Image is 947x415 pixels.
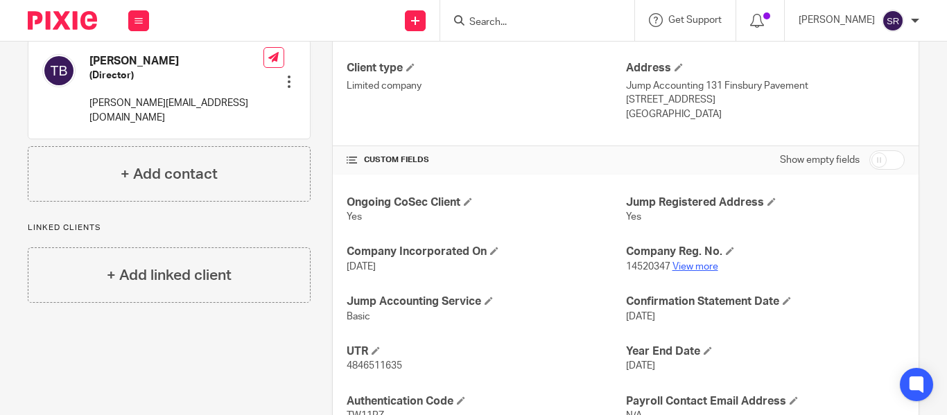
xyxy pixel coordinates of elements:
[882,10,904,32] img: svg%3E
[347,361,402,371] span: 4846511635
[672,262,718,272] a: View more
[89,69,263,82] h5: (Director)
[626,195,905,210] h4: Jump Registered Address
[626,361,655,371] span: [DATE]
[799,13,875,27] p: [PERSON_NAME]
[42,54,76,87] img: svg%3E
[626,93,905,107] p: [STREET_ADDRESS]
[626,79,905,93] p: Jump Accounting 131 Finsbury Pavement
[347,262,376,272] span: [DATE]
[28,11,97,30] img: Pixie
[28,222,311,233] p: Linked clients
[107,265,232,286] h4: + Add linked client
[347,79,625,93] p: Limited company
[347,245,625,259] h4: Company Incorporated On
[626,212,641,222] span: Yes
[347,294,625,309] h4: Jump Accounting Service
[780,153,860,167] label: Show empty fields
[89,96,263,125] p: [PERSON_NAME][EMAIL_ADDRESS][DOMAIN_NAME]
[668,15,722,25] span: Get Support
[89,54,263,69] h4: [PERSON_NAME]
[626,107,905,121] p: [GEOGRAPHIC_DATA]
[347,195,625,210] h4: Ongoing CoSec Client
[626,245,905,259] h4: Company Reg. No.
[626,312,655,321] span: [DATE]
[347,394,625,409] h4: Authentication Code
[347,212,362,222] span: Yes
[626,61,905,76] h4: Address
[347,61,625,76] h4: Client type
[347,344,625,359] h4: UTR
[626,294,905,309] h4: Confirmation Statement Date
[121,164,218,185] h4: + Add contact
[347,312,370,321] span: Basic
[468,17,593,29] input: Search
[626,344,905,359] h4: Year End Date
[347,154,625,166] h4: CUSTOM FIELDS
[626,394,905,409] h4: Payroll Contact Email Address
[626,262,670,272] span: 14520347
